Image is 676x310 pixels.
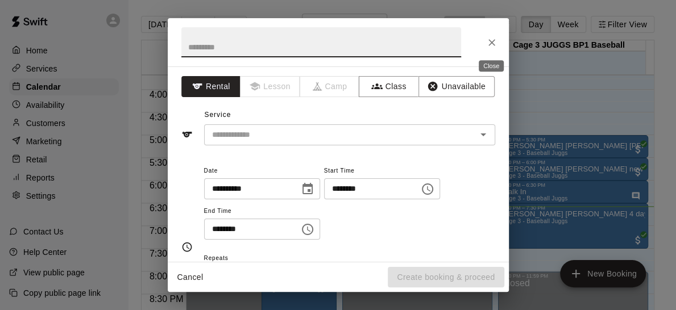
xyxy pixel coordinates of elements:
span: Lessons must be created in the Services page first [240,76,300,97]
svg: Service [181,129,193,140]
button: Choose time, selected time is 7:00 PM [296,218,319,241]
span: End Time [204,204,320,219]
button: Unavailable [418,76,495,97]
button: Open [475,127,491,143]
button: Close [482,32,502,53]
div: Close [479,60,504,72]
button: Cancel [172,267,209,288]
span: Camps can only be created in the Services page [300,76,360,97]
button: Class [359,76,418,97]
svg: Timing [181,241,193,253]
span: Service [204,111,231,119]
button: Choose time, selected time is 6:15 PM [416,178,439,200]
span: Start Time [324,164,440,179]
button: Rental [181,76,241,97]
span: Repeats [204,251,273,266]
span: Date [204,164,320,179]
button: Choose date, selected date is Aug 21, 2025 [296,178,319,200]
